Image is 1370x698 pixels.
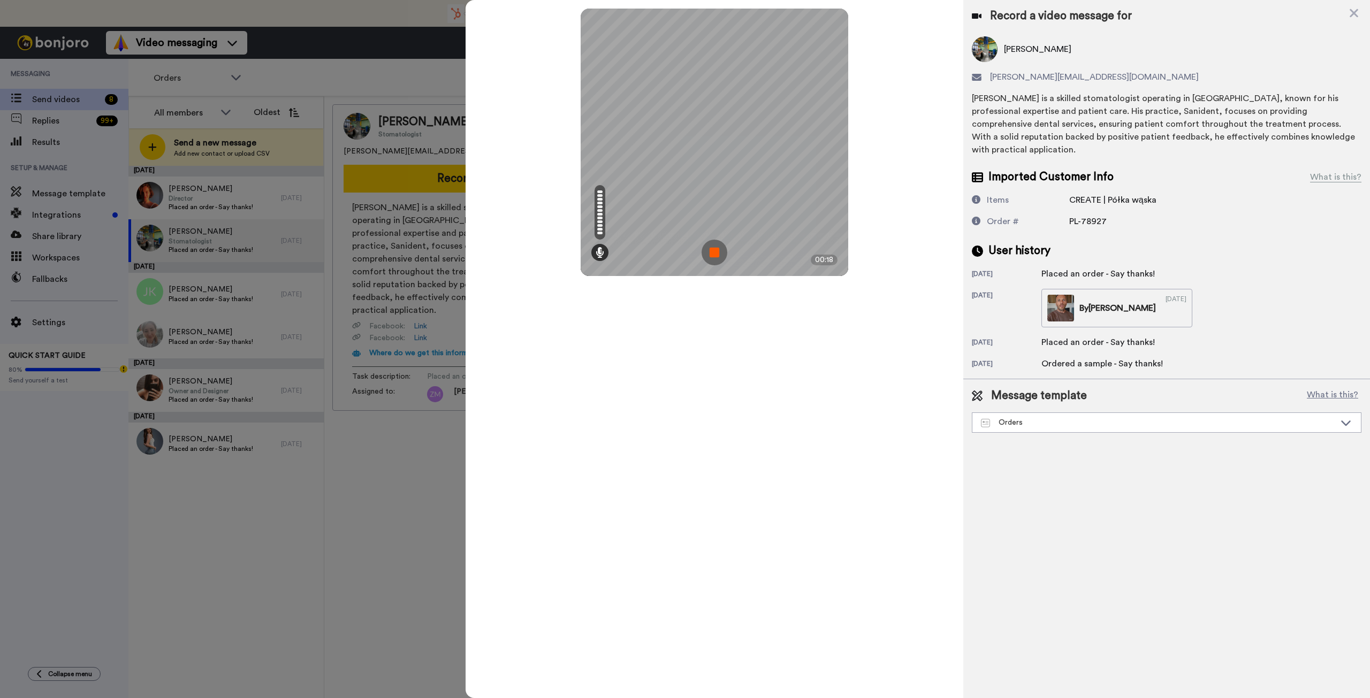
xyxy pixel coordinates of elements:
a: By[PERSON_NAME][DATE] [1041,289,1192,327]
div: [DATE] [972,359,1041,370]
div: [PERSON_NAME] is a skilled stomatologist operating in [GEOGRAPHIC_DATA], known for his profession... [972,92,1361,156]
span: Imported Customer Info [988,169,1114,185]
span: Message template [991,388,1087,404]
span: CREATE | Półka wąska [1069,196,1156,204]
div: Items [987,194,1009,206]
div: [DATE] [1166,295,1186,321]
div: Orders [981,417,1335,428]
div: Ordered a sample - Say thanks! [1041,357,1163,370]
div: Order # [987,215,1019,228]
div: Placed an order - Say thanks! [1041,267,1155,280]
div: By [PERSON_NAME] [1079,302,1156,315]
button: What is this? [1304,388,1361,404]
img: 351de7a0-df08-4f8a-a191-2c9a4d497c03-thumb.jpg [1047,295,1074,321]
div: 00:18 [811,255,838,265]
img: Message-temps.svg [981,419,990,427]
div: What is this? [1310,171,1361,183]
div: [DATE] [972,270,1041,280]
span: User history [988,243,1051,259]
div: Placed an order - Say thanks! [1041,336,1155,349]
div: [DATE] [972,291,1041,327]
img: ic_record_stop.svg [702,240,727,265]
span: PL-78927 [1069,217,1107,226]
div: [DATE] [972,338,1041,349]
